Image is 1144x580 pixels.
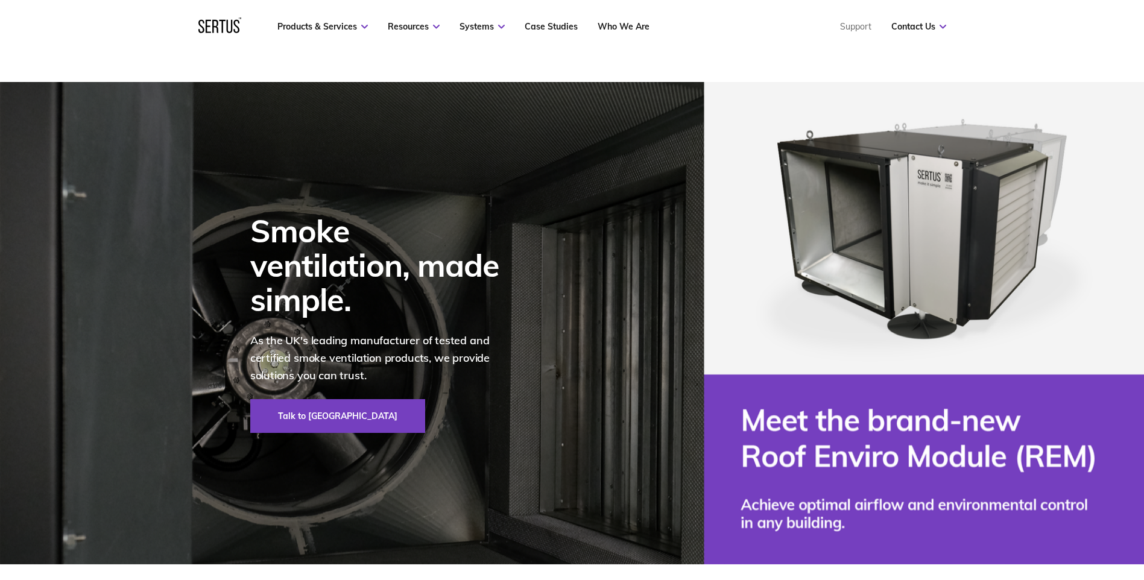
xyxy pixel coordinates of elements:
a: Resources [388,21,440,32]
a: Support [840,21,871,32]
div: Smoke ventilation, made simple. [250,213,516,317]
iframe: Chat Widget [927,440,1144,580]
a: Talk to [GEOGRAPHIC_DATA] [250,399,425,433]
a: Contact Us [891,21,946,32]
a: Who We Are [598,21,649,32]
a: Case Studies [525,21,578,32]
a: Products & Services [277,21,368,32]
a: Systems [460,21,505,32]
p: As the UK's leading manufacturer of tested and certified smoke ventilation products, we provide s... [250,332,516,384]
